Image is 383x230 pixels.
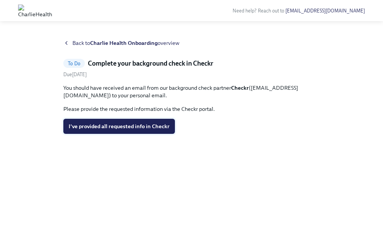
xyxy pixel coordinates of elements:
a: [EMAIL_ADDRESS][DOMAIN_NAME] [285,8,365,14]
h5: Complete your background check in Checkr [88,59,213,68]
img: CharlieHealth [18,5,52,17]
span: Need help? Reach out to [233,8,365,14]
span: To Do [63,61,85,66]
p: Please provide the requested information via the Checkr portal. [63,105,320,113]
a: Back toCharlie Health Onboardingoverview [63,39,320,47]
button: I've provided all requested info in Checkr [63,119,175,134]
span: I've provided all requested info in Checkr [69,123,170,130]
strong: Charlie Health Onboarding [90,40,158,46]
strong: Checkr [231,84,249,91]
span: Back to overview [72,39,179,47]
span: Thursday, August 21st 2025, 10:00 am [63,72,87,77]
p: You should have received an email from our background check partner ([EMAIL_ADDRESS][DOMAIN_NAME]... [63,84,320,99]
